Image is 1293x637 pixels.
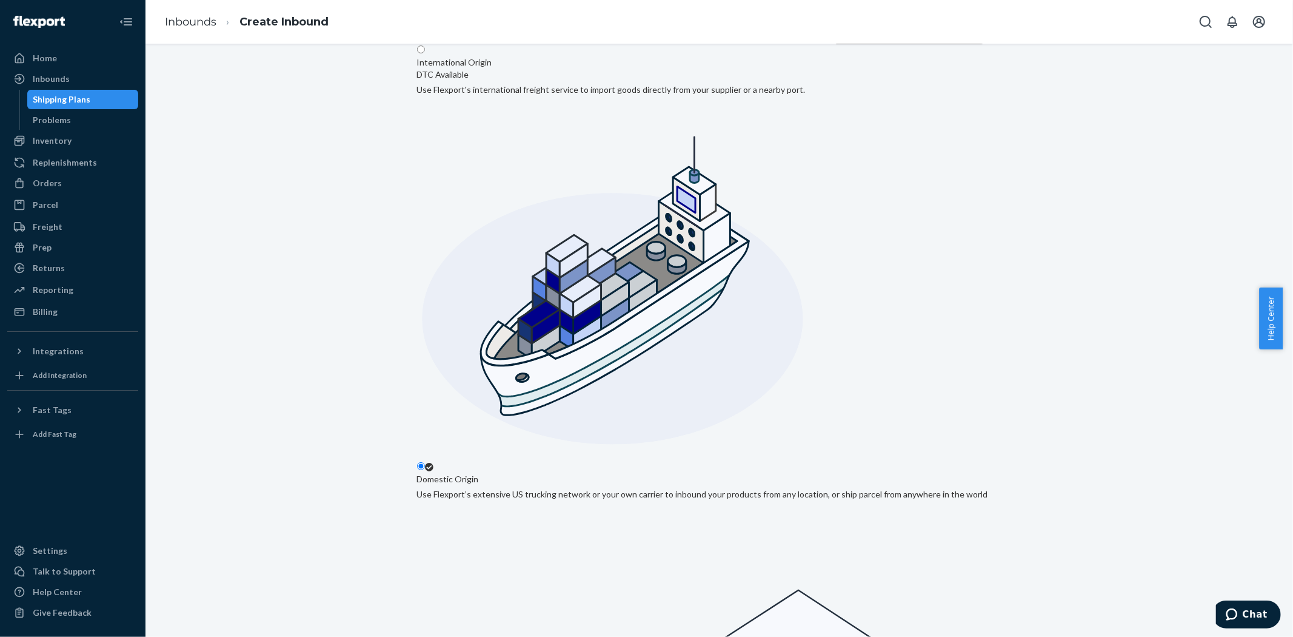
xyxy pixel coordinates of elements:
[7,280,138,300] a: Reporting
[33,135,72,147] div: Inventory
[1216,601,1281,631] iframe: Opens a widget where you can chat to one of our agents
[7,258,138,278] a: Returns
[33,586,82,598] div: Help Center
[1259,288,1283,349] button: Help Center
[7,153,138,172] a: Replenishments
[1247,10,1271,34] button: Open account menu
[239,15,329,29] a: Create Inbound
[27,90,139,109] a: Shipping Plans
[417,462,425,470] input: Domestic OriginUse Flexport’s extensive US trucking network or your own carrier to inbound your p...
[7,342,138,361] button: Integrations
[7,217,138,237] a: Freight
[33,284,73,296] div: Reporting
[7,69,138,89] a: Inbounds
[7,195,138,215] a: Parcel
[1220,10,1245,34] button: Open notifications
[165,15,216,29] a: Inbounds
[417,69,492,81] div: DTC Available
[7,366,138,385] a: Add Integration
[33,404,72,416] div: Fast Tags
[7,238,138,257] a: Prep
[33,262,65,274] div: Returns
[33,545,67,557] div: Settings
[33,607,92,619] div: Give Feedback
[417,473,479,485] div: Domestic Origin
[114,10,138,34] button: Close Navigation
[7,131,138,150] a: Inventory
[33,345,84,357] div: Integrations
[33,565,96,578] div: Talk to Support
[417,488,988,500] div: Use Flexport’s extensive US trucking network or your own carrier to inbound your products from an...
[7,425,138,444] a: Add Fast Tag
[27,110,139,130] a: Problems
[33,93,91,106] div: Shipping Plans
[7,400,138,420] button: Fast Tags
[7,582,138,602] a: Help Center
[33,114,72,126] div: Problems
[33,52,57,64] div: Home
[7,562,138,581] button: Talk to Support
[7,302,138,322] a: Billing
[417,45,425,53] input: International OriginDTC AvailableUse Flexport's international freight service to import goods dir...
[33,157,97,169] div: Replenishments
[33,177,62,189] div: Orders
[33,370,87,380] div: Add Integration
[7,174,138,193] a: Orders
[417,56,492,81] div: International Origin
[33,429,76,439] div: Add Fast Tag
[33,306,58,318] div: Billing
[33,241,52,254] div: Prep
[33,221,62,233] div: Freight
[417,84,806,96] div: Use Flexport's international freight service to import goods directly from your supplier or a nea...
[1194,10,1218,34] button: Open Search Box
[7,49,138,68] a: Home
[7,541,138,561] a: Settings
[33,73,70,85] div: Inbounds
[155,4,338,40] ol: breadcrumbs
[33,199,58,211] div: Parcel
[13,16,65,28] img: Flexport logo
[7,603,138,622] button: Give Feedback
